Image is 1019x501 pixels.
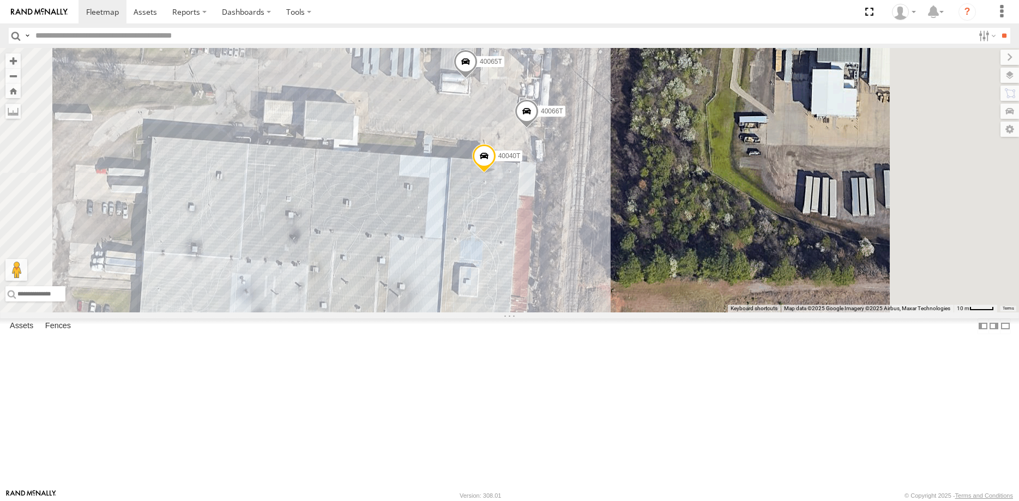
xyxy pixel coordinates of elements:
[888,4,920,20] div: Dwight Wallace
[731,305,777,312] button: Keyboard shortcuts
[978,318,988,334] label: Dock Summary Table to the Left
[1003,306,1014,311] a: Terms (opens in new tab)
[974,28,998,44] label: Search Filter Options
[40,318,76,334] label: Fences
[11,8,68,16] img: rand-logo.svg
[5,53,21,68] button: Zoom in
[540,107,563,115] span: 40066T
[957,305,969,311] span: 10 m
[5,68,21,83] button: Zoom out
[958,3,976,21] i: ?
[1000,318,1011,334] label: Hide Summary Table
[988,318,999,334] label: Dock Summary Table to the Right
[5,104,21,119] label: Measure
[1000,122,1019,137] label: Map Settings
[460,492,501,499] div: Version: 308.01
[905,492,1013,499] div: © Copyright 2025 -
[480,58,502,65] span: 40065T
[784,305,950,311] span: Map data ©2025 Google Imagery ©2025 Airbus, Maxar Technologies
[23,28,32,44] label: Search Query
[498,152,520,160] span: 40040T
[5,83,21,98] button: Zoom Home
[4,318,39,334] label: Assets
[955,492,1013,499] a: Terms and Conditions
[954,305,997,312] button: Map Scale: 10 m per 41 pixels
[5,259,27,281] button: Drag Pegman onto the map to open Street View
[6,490,56,501] a: Visit our Website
